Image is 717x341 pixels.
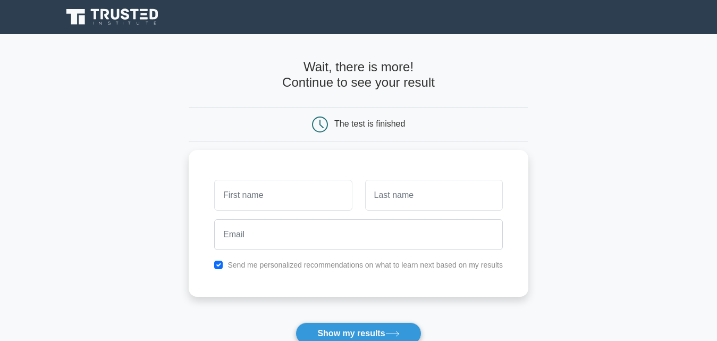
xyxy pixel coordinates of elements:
input: First name [214,180,352,211]
div: The test is finished [334,119,405,128]
input: Last name [365,180,503,211]
label: Send me personalized recommendations on what to learn next based on my results [227,261,503,269]
input: Email [214,219,503,250]
h4: Wait, there is more! Continue to see your result [189,60,528,90]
